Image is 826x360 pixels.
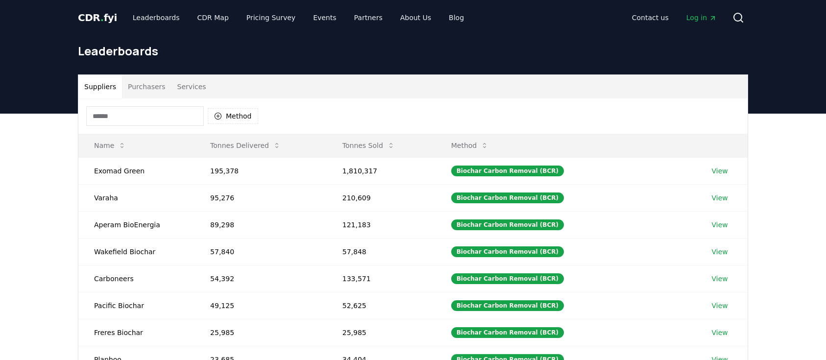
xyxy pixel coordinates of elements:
[346,9,390,26] a: Partners
[327,292,436,319] td: 52,625
[78,292,194,319] td: Pacific Biochar
[125,9,188,26] a: Leaderboards
[451,219,564,230] div: Biochar Carbon Removal (BCR)
[624,9,725,26] nav: Main
[451,327,564,338] div: Biochar Carbon Removal (BCR)
[712,247,728,257] a: View
[78,75,122,98] button: Suppliers
[335,136,403,155] button: Tonnes Sold
[327,319,436,346] td: 25,985
[712,220,728,230] a: View
[125,9,472,26] nav: Main
[202,136,289,155] button: Tonnes Delivered
[327,184,436,211] td: 210,609
[712,274,728,284] a: View
[78,12,117,24] span: CDR fyi
[624,9,677,26] a: Contact us
[327,211,436,238] td: 121,183
[305,9,344,26] a: Events
[78,211,194,238] td: Aperam BioEnergia
[443,136,497,155] button: Method
[194,238,327,265] td: 57,840
[194,292,327,319] td: 49,125
[78,184,194,211] td: Varaha
[78,157,194,184] td: Exomad Green
[451,246,564,257] div: Biochar Carbon Removal (BCR)
[686,13,717,23] span: Log in
[78,238,194,265] td: Wakefield Biochar
[194,265,327,292] td: 54,392
[451,273,564,284] div: Biochar Carbon Removal (BCR)
[712,301,728,311] a: View
[100,12,104,24] span: .
[190,9,237,26] a: CDR Map
[122,75,171,98] button: Purchasers
[78,319,194,346] td: Freres Biochar
[392,9,439,26] a: About Us
[86,136,134,155] button: Name
[78,11,117,24] a: CDR.fyi
[712,193,728,203] a: View
[451,192,564,203] div: Biochar Carbon Removal (BCR)
[679,9,725,26] a: Log in
[327,157,436,184] td: 1,810,317
[194,319,327,346] td: 25,985
[712,166,728,176] a: View
[239,9,303,26] a: Pricing Survey
[327,265,436,292] td: 133,571
[194,211,327,238] td: 89,298
[208,108,258,124] button: Method
[78,265,194,292] td: Carboneers
[451,166,564,176] div: Biochar Carbon Removal (BCR)
[451,300,564,311] div: Biochar Carbon Removal (BCR)
[171,75,212,98] button: Services
[194,157,327,184] td: 195,378
[194,184,327,211] td: 95,276
[78,43,748,59] h1: Leaderboards
[327,238,436,265] td: 57,848
[441,9,472,26] a: Blog
[712,328,728,337] a: View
